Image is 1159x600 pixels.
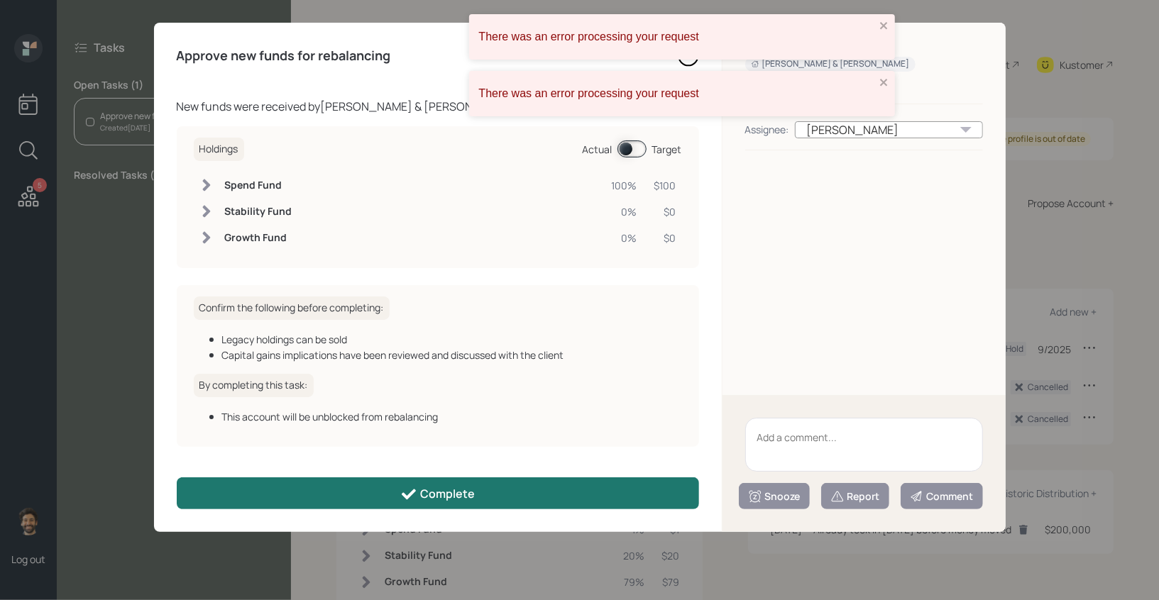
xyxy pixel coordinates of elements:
div: $0 [654,204,676,219]
h6: Stability Fund [225,206,292,218]
div: 0% [612,204,637,219]
div: There was an error processing your request [479,87,875,100]
h6: By completing this task: [194,374,314,397]
div: Assignee: [745,122,789,137]
button: Snooze [739,483,810,509]
div: $0 [654,230,676,245]
button: close [879,20,889,33]
div: Complete [400,486,475,503]
div: This account will be unblocked from rebalancing [222,409,682,424]
div: Report [830,489,880,504]
h6: Spend Fund [225,179,292,191]
h6: Holdings [194,138,244,161]
h6: Growth Fund [225,232,292,244]
div: 0% [612,230,637,245]
h4: Approve new funds for rebalancing [177,48,391,64]
div: Capital gains implications have been reviewed and discussed with the client [222,348,682,362]
div: New funds were received by [PERSON_NAME] & [PERSON_NAME] 's taxable account, Taxable . [177,98,699,115]
div: Target [652,142,682,157]
div: [PERSON_NAME] & [PERSON_NAME] [751,58,910,70]
button: Comment [901,483,983,509]
div: Comment [910,489,974,504]
div: Snooze [748,489,801,504]
button: close [879,77,889,90]
div: $100 [654,178,676,193]
div: [PERSON_NAME] [795,121,983,138]
div: Actual [583,142,613,157]
button: Report [821,483,889,509]
button: Complete [177,477,699,509]
div: There was an error processing your request [479,30,875,43]
div: Legacy holdings can be sold [222,332,682,347]
h6: Confirm the following before completing: [194,296,390,320]
div: 100% [612,178,637,193]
